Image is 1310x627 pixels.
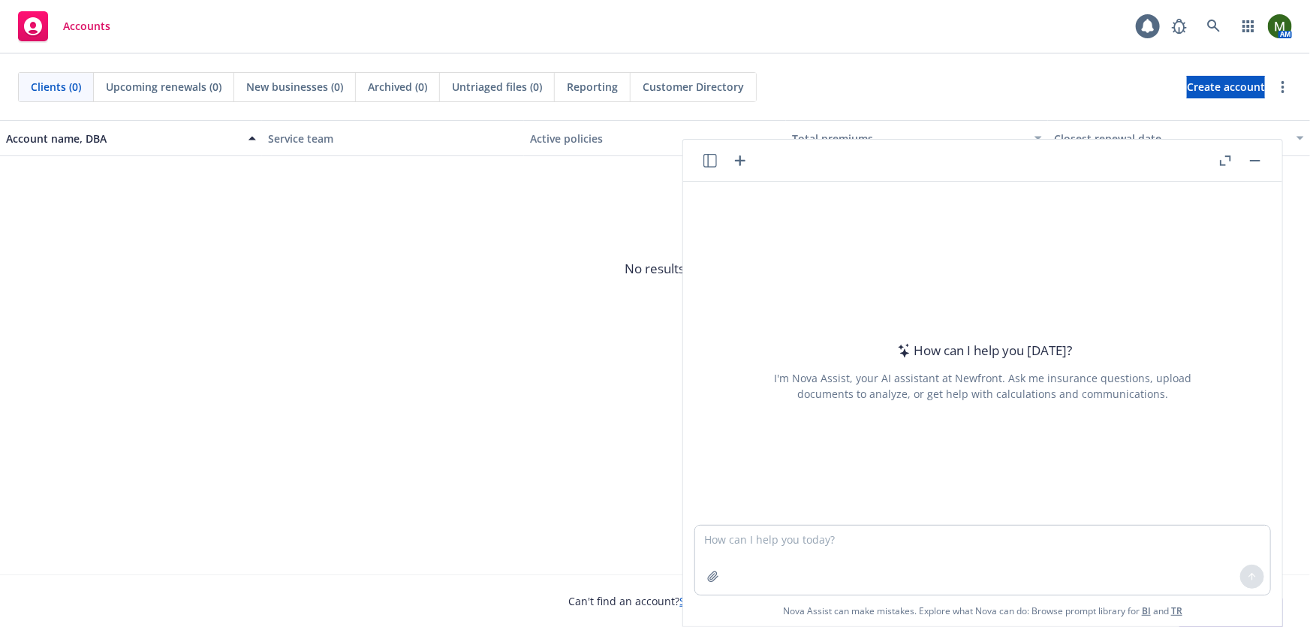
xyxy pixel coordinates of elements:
[772,370,1194,402] div: I'm Nova Assist, your AI assistant at Newfront. Ask me insurance questions, upload documents to a...
[786,120,1048,156] button: Total premiums
[31,79,81,95] span: Clients (0)
[689,595,1276,626] span: Nova Assist can make mistakes. Explore what Nova can do: Browse prompt library for and
[567,79,618,95] span: Reporting
[530,131,780,146] div: Active policies
[1054,131,1287,146] div: Closest renewal date
[1274,78,1292,96] a: more
[524,120,786,156] button: Active policies
[262,120,524,156] button: Service team
[106,79,221,95] span: Upcoming renewals (0)
[1048,120,1310,156] button: Closest renewal date
[893,341,1073,360] div: How can I help you [DATE]?
[1164,11,1194,41] a: Report a Bug
[63,20,110,32] span: Accounts
[792,131,1025,146] div: Total premiums
[1142,604,1151,617] a: BI
[569,593,742,609] span: Can't find an account?
[1187,76,1265,98] a: Create account
[12,5,116,47] a: Accounts
[680,594,742,608] a: Search for it
[246,79,343,95] span: New businesses (0)
[6,131,239,146] div: Account name, DBA
[1199,11,1229,41] a: Search
[643,79,744,95] span: Customer Directory
[1171,604,1182,617] a: TR
[1233,11,1263,41] a: Switch app
[1268,14,1292,38] img: photo
[268,131,518,146] div: Service team
[452,79,542,95] span: Untriaged files (0)
[368,79,427,95] span: Archived (0)
[1187,73,1265,101] span: Create account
